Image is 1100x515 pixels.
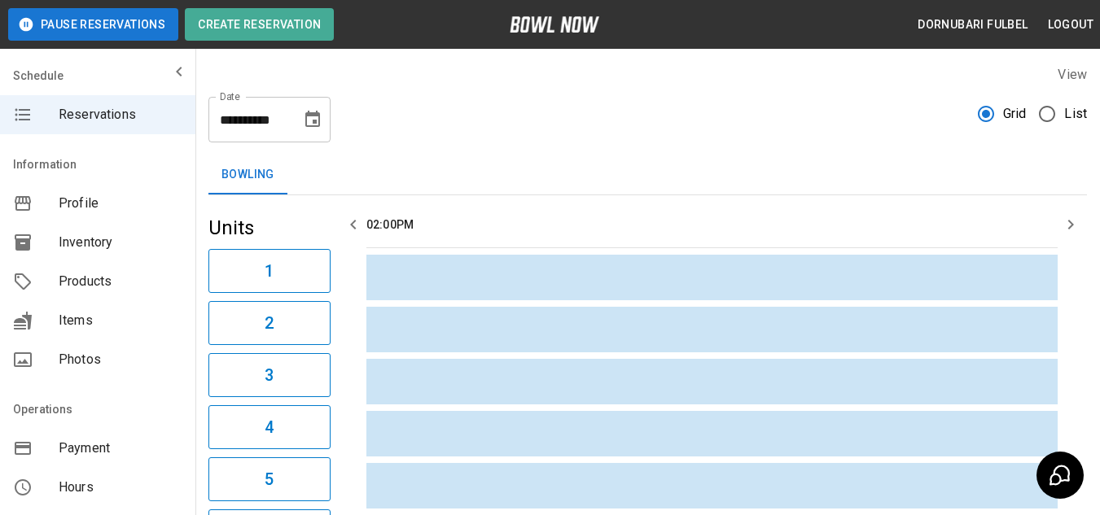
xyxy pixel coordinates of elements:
[911,10,1034,40] button: Dornubari Fulbel
[1064,104,1087,124] span: List
[59,350,182,369] span: Photos
[8,8,178,41] button: Pause Reservations
[59,311,182,330] span: Items
[59,439,182,458] span: Payment
[208,353,331,397] button: 3
[296,103,329,136] button: Choose date, selected date is Aug 12, 2025
[59,478,182,497] span: Hours
[1041,10,1100,40] button: Logout
[208,215,331,241] h5: Units
[1058,67,1087,82] label: View
[265,362,274,388] h6: 3
[265,466,274,492] h6: 5
[59,233,182,252] span: Inventory
[59,194,182,213] span: Profile
[366,202,1058,248] th: 02:00PM
[510,16,599,33] img: logo
[1003,104,1027,124] span: Grid
[208,249,331,293] button: 1
[265,310,274,336] h6: 2
[208,405,331,449] button: 4
[208,155,287,194] button: Bowling
[208,301,331,345] button: 2
[265,258,274,284] h6: 1
[208,457,331,501] button: 5
[265,414,274,440] h6: 4
[59,105,182,124] span: Reservations
[59,272,182,291] span: Products
[208,155,1087,194] div: inventory tabs
[185,8,334,41] button: Create Reservation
